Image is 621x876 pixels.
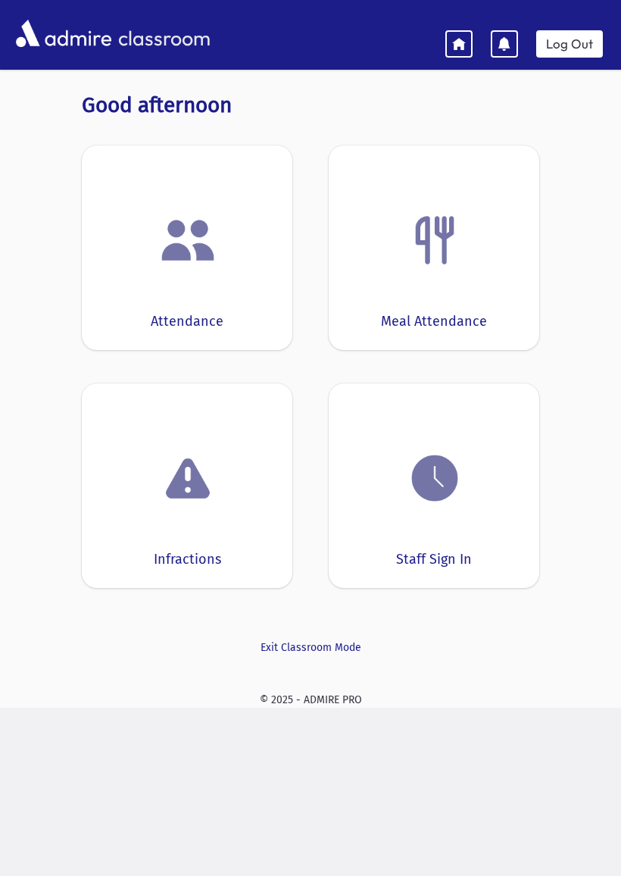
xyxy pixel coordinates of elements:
div: Staff Sign In [396,549,472,570]
img: users.png [159,211,217,269]
img: clock.png [406,449,463,507]
img: Fork.png [406,211,463,269]
a: Exit Classroom Mode [82,640,539,655]
img: exclamation.png [159,452,217,510]
span: classroom [115,14,211,54]
div: © 2025 - ADMIRE PRO [12,692,609,708]
div: Infractions [154,549,221,570]
div: Attendance [151,311,223,332]
h3: Good afternoon [82,92,539,118]
a: Log Out [536,30,603,58]
div: Meal Attendance [381,311,487,332]
img: AdmirePro [12,16,115,51]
